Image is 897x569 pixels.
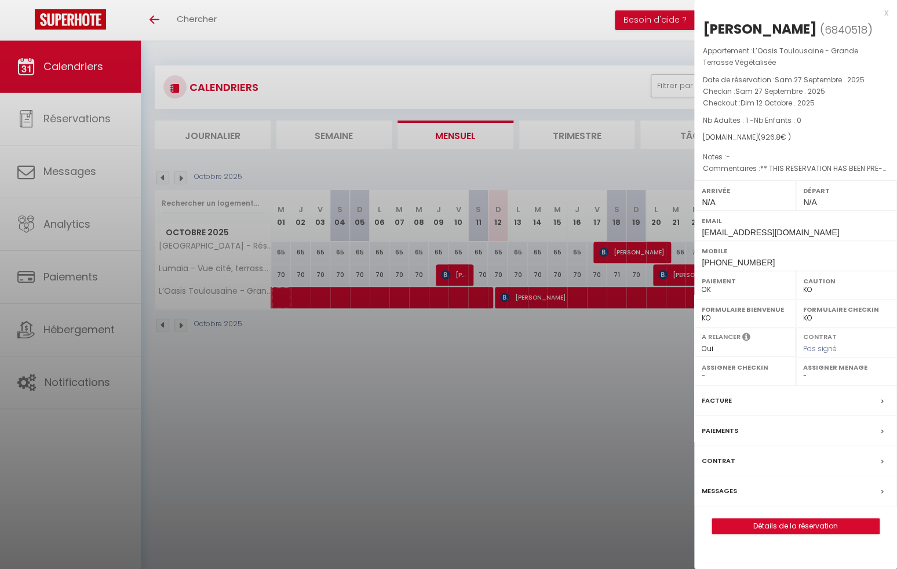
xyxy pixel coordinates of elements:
[703,132,888,143] div: [DOMAIN_NAME]
[775,75,865,85] span: Sam 27 Septembre . 2025
[703,163,888,174] p: Commentaires :
[702,258,775,267] span: [PHONE_NUMBER]
[741,98,815,108] span: Dim 12 Octobre . 2025
[703,86,888,97] p: Checkin :
[702,304,788,315] label: Formulaire Bienvenue
[702,362,788,373] label: Assigner Checkin
[702,485,737,497] label: Messages
[712,518,880,534] button: Détails de la réservation
[820,21,873,38] span: ( )
[825,23,867,37] span: 6840518
[702,215,889,227] label: Email
[703,97,888,109] p: Checkout :
[702,395,732,407] label: Facture
[703,46,858,67] span: L’Oasis Toulousaine - Grande Terrasse Végétalisée
[803,304,889,315] label: Formulaire Checkin
[803,185,889,196] label: Départ
[754,115,801,125] span: Nb Enfants : 0
[761,132,781,142] span: 926.8
[703,45,888,68] p: Appartement :
[735,86,825,96] span: Sam 27 Septembre . 2025
[726,152,730,162] span: -
[703,115,801,125] span: Nb Adultes : 1 -
[712,519,879,534] a: Détails de la réservation
[702,275,788,287] label: Paiement
[703,20,817,38] div: [PERSON_NAME]
[702,245,889,257] label: Mobile
[742,332,750,345] i: Sélectionner OUI si vous souhaiter envoyer les séquences de messages post-checkout
[702,228,839,237] span: [EMAIL_ADDRESS][DOMAIN_NAME]
[803,332,837,340] label: Contrat
[702,425,738,437] label: Paiements
[758,132,791,142] span: ( € )
[703,74,888,86] p: Date de réservation :
[703,151,888,163] p: Notes :
[702,185,788,196] label: Arrivée
[702,332,741,342] label: A relancer
[803,362,889,373] label: Assigner Menage
[702,198,715,207] span: N/A
[694,6,888,20] div: x
[702,455,735,467] label: Contrat
[803,275,889,287] label: Caution
[803,344,837,353] span: Pas signé
[803,198,816,207] span: N/A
